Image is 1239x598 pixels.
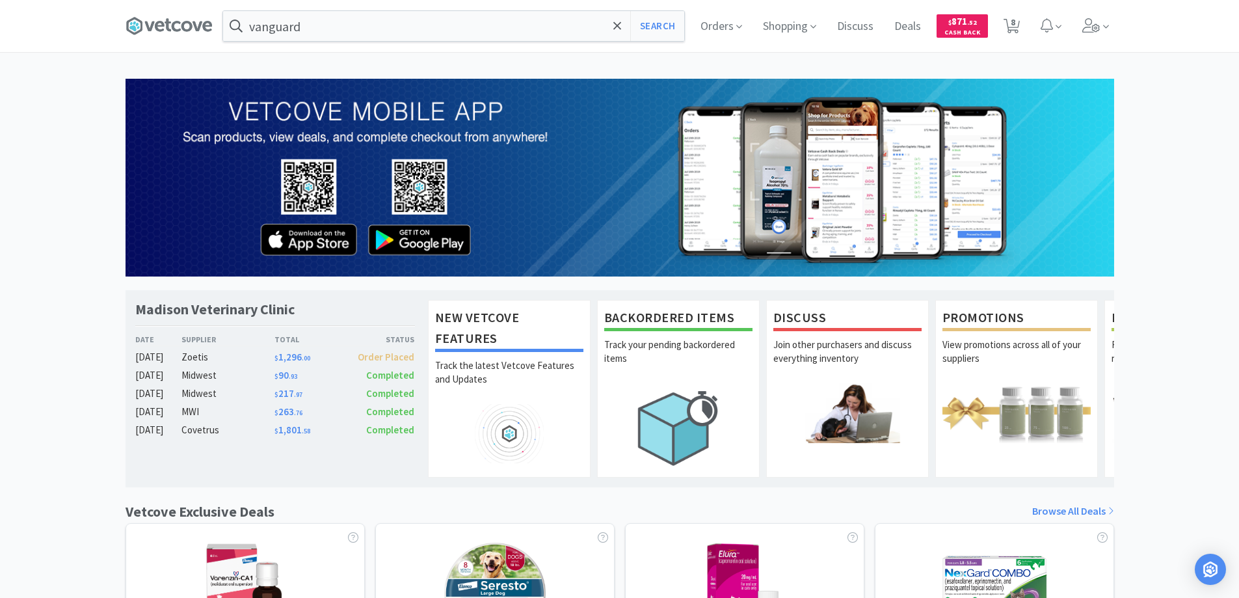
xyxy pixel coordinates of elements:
[773,383,922,442] img: hero_discuss.png
[630,11,684,41] button: Search
[274,369,297,381] span: 90
[428,300,591,477] a: New Vetcove FeaturesTrack the latest Vetcove Features and Updates
[135,300,295,319] h1: Madison Veterinary Clinic
[135,422,415,438] a: [DATE]Covetrus$1,801.58Completed
[274,354,278,362] span: $
[181,349,274,365] div: Zoetis
[274,351,310,363] span: 1,296
[358,351,414,363] span: Order Placed
[435,307,583,352] h1: New Vetcove Features
[766,300,929,477] a: DiscussJoin other purchasers and discuss everything inventory
[274,372,278,381] span: $
[302,427,310,435] span: . 58
[135,404,182,420] div: [DATE]
[435,359,583,404] p: Track the latest Vetcove Features and Updates
[832,21,879,33] a: Discuss
[942,307,1091,331] h1: Promotions
[126,500,274,523] h1: Vetcove Exclusive Deals
[597,300,760,477] a: Backordered ItemsTrack your pending backordered items
[135,333,182,346] div: Date
[274,387,302,400] span: 217
[289,372,297,381] span: . 93
[274,424,310,436] span: 1,801
[274,427,278,435] span: $
[302,354,310,362] span: . 00
[942,338,1091,383] p: View promotions across all of your suppliers
[135,404,415,420] a: [DATE]MWI$263.76Completed
[181,404,274,420] div: MWI
[274,409,278,417] span: $
[773,307,922,331] h1: Discuss
[274,405,302,418] span: 263
[944,29,980,38] span: Cash Back
[889,21,926,33] a: Deals
[604,307,753,331] h1: Backordered Items
[181,422,274,438] div: Covetrus
[274,390,278,399] span: $
[773,338,922,383] p: Join other purchasers and discuss everything inventory
[135,368,182,383] div: [DATE]
[1032,503,1114,520] a: Browse All Deals
[135,368,415,383] a: [DATE]Midwest$90.93Completed
[294,390,302,399] span: . 97
[181,386,274,401] div: Midwest
[294,409,302,417] span: . 76
[1195,554,1226,585] div: Open Intercom Messenger
[345,333,415,346] div: Status
[366,369,414,381] span: Completed
[274,333,345,346] div: Total
[366,405,414,418] span: Completed
[181,333,274,346] div: Supplier
[366,387,414,400] span: Completed
[135,422,182,438] div: [DATE]
[181,368,274,383] div: Midwest
[126,79,1114,277] img: 169a39d576124ab08f10dc54d32f3ffd_4.png
[998,22,1025,34] a: 8
[935,300,1098,477] a: PromotionsView promotions across all of your suppliers
[948,15,977,27] span: 871
[604,383,753,472] img: hero_backorders.png
[937,8,988,44] a: $871.52Cash Back
[435,404,583,463] img: hero_feature_roadmap.png
[948,18,952,27] span: $
[135,386,182,401] div: [DATE]
[942,383,1091,442] img: hero_promotions.png
[223,11,684,41] input: Search by item, sku, manufacturer, ingredient, size...
[604,338,753,383] p: Track your pending backordered items
[135,349,415,365] a: [DATE]Zoetis$1,296.00Order Placed
[135,386,415,401] a: [DATE]Midwest$217.97Completed
[366,424,414,436] span: Completed
[967,18,977,27] span: . 52
[135,349,182,365] div: [DATE]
